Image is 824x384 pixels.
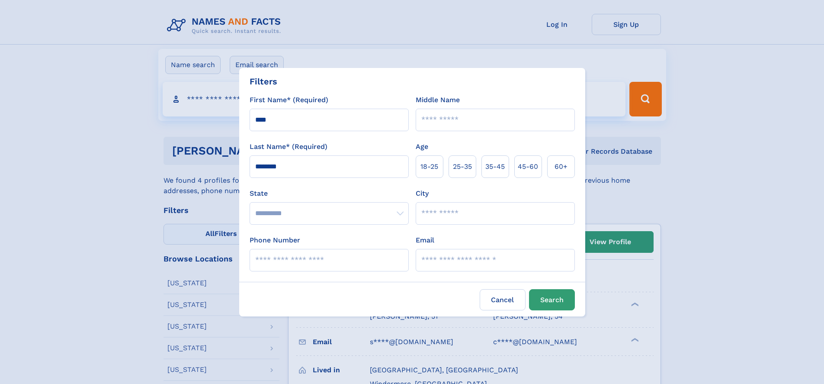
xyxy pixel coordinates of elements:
[416,142,428,152] label: Age
[250,235,300,245] label: Phone Number
[416,95,460,105] label: Middle Name
[518,161,538,172] span: 45‑60
[420,161,438,172] span: 18‑25
[416,235,434,245] label: Email
[555,161,568,172] span: 60+
[250,142,327,152] label: Last Name* (Required)
[250,188,409,199] label: State
[453,161,472,172] span: 25‑35
[416,188,429,199] label: City
[250,95,328,105] label: First Name* (Required)
[250,75,277,88] div: Filters
[529,289,575,310] button: Search
[485,161,505,172] span: 35‑45
[480,289,526,310] label: Cancel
